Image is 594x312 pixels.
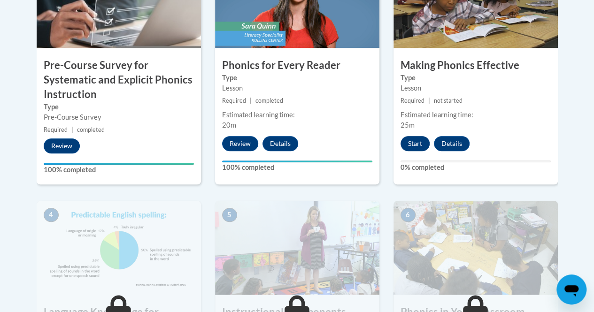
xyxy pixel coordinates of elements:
div: Pre-Course Survey [44,112,194,122]
span: 25m [401,121,415,129]
span: | [71,126,73,133]
div: Estimated learning time: [222,110,372,120]
label: Type [44,102,194,112]
h3: Making Phonics Effective [393,58,558,73]
h3: Phonics for Every Reader [215,58,379,73]
div: Your progress [222,160,372,162]
span: 4 [44,208,59,222]
span: 20m [222,121,236,129]
span: | [428,97,430,104]
h3: Pre-Course Survey for Systematic and Explicit Phonics Instruction [37,58,201,101]
img: Course Image [37,201,201,295]
button: Start [401,136,430,151]
span: Required [44,126,68,133]
span: Required [401,97,424,104]
button: Review [222,136,258,151]
iframe: Button to launch messaging window [556,274,586,304]
label: 100% completed [44,165,194,175]
img: Course Image [393,201,558,295]
span: not started [434,97,463,104]
span: completed [255,97,283,104]
div: Lesson [222,83,372,93]
button: Details [262,136,298,151]
label: Type [222,73,372,83]
label: 0% completed [401,162,551,173]
span: Required [222,97,246,104]
span: | [250,97,252,104]
div: Estimated learning time: [401,110,551,120]
div: Your progress [44,163,194,165]
label: Type [401,73,551,83]
label: 100% completed [222,162,372,173]
button: Review [44,138,80,153]
span: 6 [401,208,416,222]
div: Lesson [401,83,551,93]
span: completed [77,126,105,133]
button: Details [434,136,470,151]
span: 5 [222,208,237,222]
img: Course Image [215,201,379,295]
